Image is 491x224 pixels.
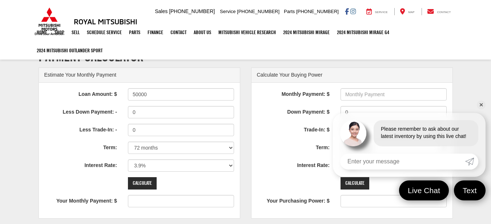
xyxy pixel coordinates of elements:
[39,142,122,151] label: Term:
[128,88,234,101] input: Loan Amount
[39,106,122,116] label: Less Down Payment: -
[125,23,144,41] a: Parts: Opens in a new tab
[340,120,366,146] img: Agent profile photo
[144,23,167,41] a: Finance
[279,23,333,41] a: 2024 Mitsubishi Mirage
[39,68,240,83] div: Estimate Your Monthly Payment
[39,88,122,98] label: Loan Amount: $
[83,23,125,41] a: Schedule Service: Opens in a new tab
[251,195,335,205] label: Your Purchasing Power: $
[33,41,106,60] a: 2024 Mitsubishi Outlander SPORT
[374,120,478,146] div: Please remember to ask about our latest inventory by using this live chat!
[350,8,356,14] a: Instagram: Click to visit our Instagram page
[465,154,478,170] a: Submit
[284,9,295,14] span: Parts
[74,17,137,25] h3: Royal Mitsubishi
[422,8,456,15] a: Contact
[39,195,122,205] label: Your Monthly Payment: $
[404,186,444,195] span: Live Chat
[167,23,190,41] a: Contact
[341,177,369,190] input: Calculate
[237,9,279,14] span: [PHONE_NUMBER]
[68,23,83,41] a: Sell
[251,88,335,98] label: Monthly Payment: $
[296,9,339,14] span: [PHONE_NUMBER]
[33,7,66,36] img: Mitsubishi
[190,23,215,41] a: About Us
[51,23,68,41] a: Shop
[39,124,122,134] label: Less Trade-In: -
[333,23,393,41] a: 2024 Mitsubishi Mirage G4
[251,124,335,134] label: Trade-In: $
[408,11,414,14] span: Map
[39,159,122,169] label: Interest Rate:
[345,8,349,14] a: Facebook: Click to visit our Facebook page
[459,186,480,195] span: Text
[155,8,168,14] span: Sales
[33,23,51,41] a: Home
[340,154,465,170] input: Enter your message
[169,8,215,14] span: [PHONE_NUMBER]
[399,180,449,200] a: Live Chat
[251,142,335,151] label: Term:
[361,8,393,15] a: Service
[128,177,157,190] input: Calculate
[39,49,453,64] h1: Payment Calculator
[341,88,447,101] input: Monthly Payment
[394,8,420,15] a: Map
[215,23,279,41] a: Mitsubishi Vehicle Research
[375,11,388,14] span: Service
[437,11,451,14] span: Contact
[454,180,486,200] a: Text
[251,68,452,83] div: Calculate Your Buying Power
[341,106,447,118] input: Down Payment
[251,106,335,116] label: Down Payment: $
[251,159,335,169] label: Interest Rate:
[220,9,236,14] span: Service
